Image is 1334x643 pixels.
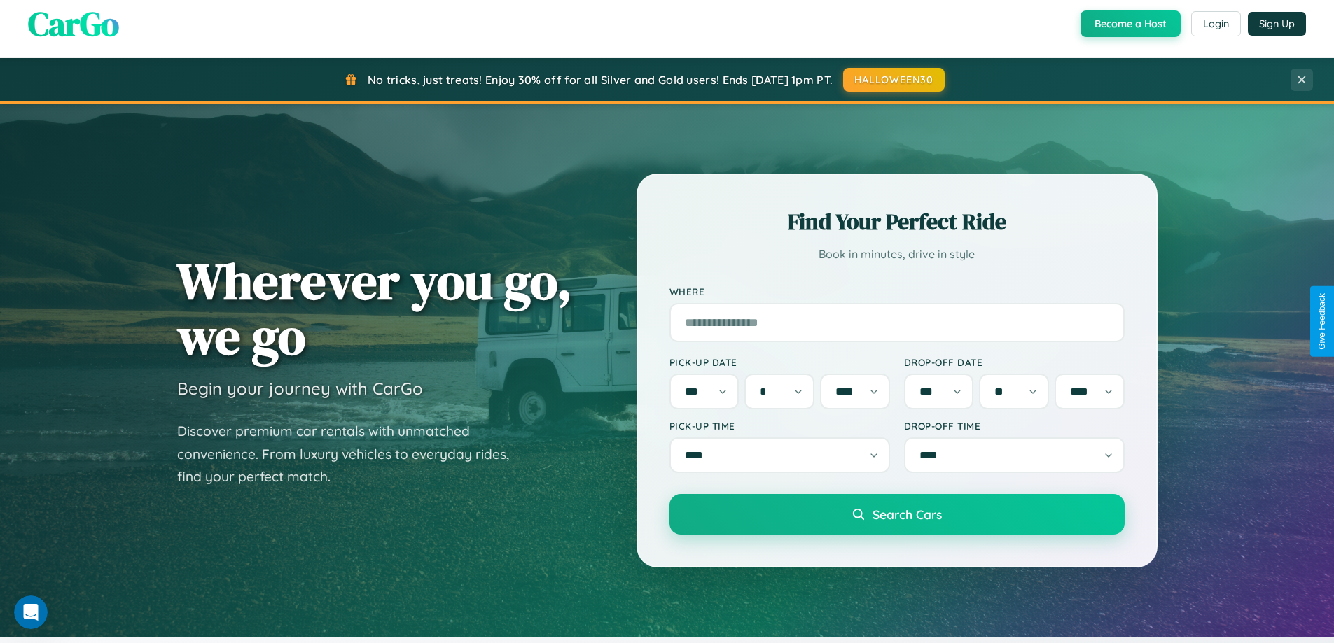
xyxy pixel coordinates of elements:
label: Drop-off Date [904,356,1125,368]
button: Search Cars [669,494,1125,535]
span: CarGo [28,1,119,47]
p: Discover premium car rentals with unmatched convenience. From luxury vehicles to everyday rides, ... [177,420,527,488]
span: No tricks, just treats! Enjoy 30% off for all Silver and Gold users! Ends [DATE] 1pm PT. [368,73,833,87]
label: Pick-up Date [669,356,890,368]
h3: Begin your journey with CarGo [177,378,423,399]
button: Become a Host [1081,10,1181,37]
label: Drop-off Time [904,420,1125,432]
h2: Find Your Perfect Ride [669,206,1125,237]
button: Sign Up [1248,12,1306,36]
iframe: Intercom live chat [14,595,48,629]
label: Where [669,285,1125,297]
h1: Wherever you go, we go [177,253,572,364]
label: Pick-up Time [669,420,890,432]
button: HALLOWEEN30 [843,68,945,92]
span: Search Cars [873,507,942,522]
div: Give Feedback [1317,293,1327,350]
p: Book in minutes, drive in style [669,244,1125,264]
button: Login [1191,11,1241,36]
